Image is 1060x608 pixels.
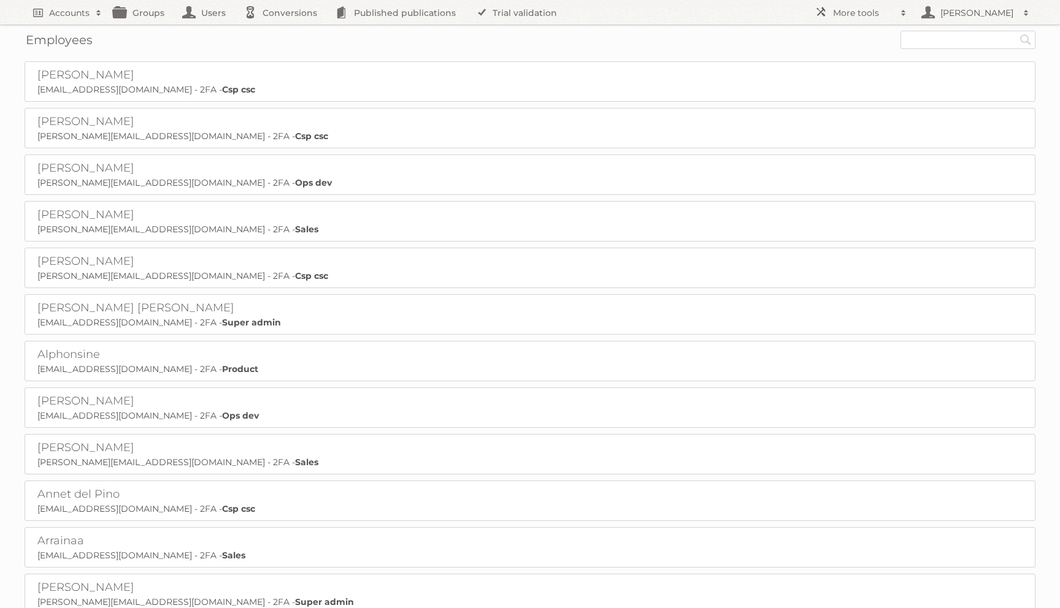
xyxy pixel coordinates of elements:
strong: Super admin [222,317,281,328]
h2: Accounts [49,7,90,19]
strong: Super admin [295,596,354,607]
h2: [PERSON_NAME] [937,7,1017,19]
p: [PERSON_NAME][EMAIL_ADDRESS][DOMAIN_NAME] - 2FA - [37,457,1023,468]
h2: [PERSON_NAME] [37,161,344,176]
p: [PERSON_NAME][EMAIL_ADDRESS][DOMAIN_NAME] - 2FA - [37,224,1023,235]
strong: Sales [222,550,245,561]
p: [EMAIL_ADDRESS][DOMAIN_NAME] - 2FA - [37,503,1023,514]
p: [EMAIL_ADDRESS][DOMAIN_NAME] - 2FA - [37,317,1023,328]
h2: [PERSON_NAME] [37,254,344,269]
p: [EMAIL_ADDRESS][DOMAIN_NAME] - 2FA - [37,84,1023,95]
h2: [PERSON_NAME] [PERSON_NAME] [37,301,344,316]
h2: Alphonsine [37,348,344,362]
p: [EMAIL_ADDRESS][DOMAIN_NAME] - 2FA - [37,410,1023,421]
h2: [PERSON_NAME] [37,208,344,222]
h2: [PERSON_NAME] [37,394,344,409]
strong: Ops dev [295,177,332,188]
p: [EMAIL_ADDRESS][DOMAIN_NAME] - 2FA - [37,550,1023,561]
h2: [PERSON_NAME] [37,580,344,595]
strong: Csp csc [295,270,328,281]
strong: Csp csc [222,503,255,514]
h2: Arrainaa [37,534,344,549]
strong: Sales [295,224,318,235]
p: [PERSON_NAME][EMAIL_ADDRESS][DOMAIN_NAME] - 2FA - [37,177,1023,188]
strong: Ops dev [222,410,259,421]
strong: Csp csc [295,131,328,142]
strong: Sales [295,457,318,468]
h2: More tools [833,7,894,19]
p: [PERSON_NAME][EMAIL_ADDRESS][DOMAIN_NAME] - 2FA - [37,596,1023,607]
input: Search [1016,31,1035,49]
h2: [PERSON_NAME] [37,115,344,129]
h2: [PERSON_NAME] [37,68,344,83]
p: [PERSON_NAME][EMAIL_ADDRESS][DOMAIN_NAME] - 2FA - [37,131,1023,142]
h2: Annet del Pino [37,487,344,502]
p: [PERSON_NAME][EMAIL_ADDRESS][DOMAIN_NAME] - 2FA - [37,270,1023,281]
p: [EMAIL_ADDRESS][DOMAIN_NAME] - 2FA - [37,363,1023,374]
strong: Product [222,363,258,374]
strong: Csp csc [222,84,255,95]
h2: [PERSON_NAME] [37,441,344,455]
